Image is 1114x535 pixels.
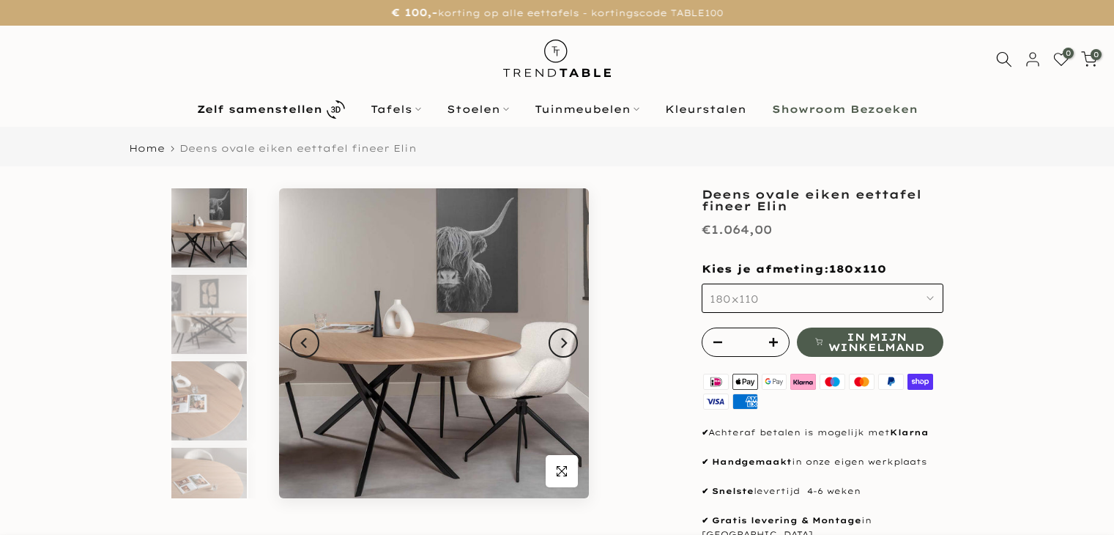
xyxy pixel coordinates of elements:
img: klarna [789,372,818,391]
img: master [847,372,877,391]
a: 0 [1053,51,1069,67]
span: 0 [1063,48,1074,59]
img: ideal [702,372,731,391]
span: In mijn winkelmand [828,332,924,353]
a: Zelf samenstellen [184,97,357,122]
a: Tuinmeubelen [521,100,652,118]
a: Tafels [357,100,434,118]
b: Zelf samenstellen [197,104,322,114]
strong: ✔ [702,427,708,438]
img: american express [730,391,760,411]
span: Deens ovale eiken eettafel fineer Elin [179,142,417,154]
img: paypal [876,372,905,391]
div: €1.064,00 [702,219,772,240]
p: Achteraf betalen is mogelijk met [702,426,943,440]
p: in onze eigen werkplaats [702,455,943,470]
strong: ✔ [702,457,708,467]
span: 180x110 [710,292,759,306]
p: levertijd 4-6 weken [702,484,943,499]
img: apple pay [730,372,760,391]
button: In mijn winkelmand [797,328,943,357]
strong: ✔ [702,515,708,525]
img: trend-table [493,26,621,91]
img: google pay [760,372,789,391]
strong: Gratis levering & Montage [712,515,861,525]
span: 180x110 [829,262,886,277]
a: Kleurstalen [652,100,759,118]
button: Next [549,328,578,358]
a: Showroom Bezoeken [759,100,930,118]
strong: ✔ [702,486,708,496]
strong: Klarna [890,427,929,438]
a: 0 [1081,51,1097,67]
b: Showroom Bezoeken [772,104,918,114]
strong: Snelste [712,486,754,496]
a: Home [129,144,165,153]
span: 0 [1091,49,1102,60]
img: visa [702,391,731,411]
p: korting op alle eettafels - kortingscode TABLE100 [18,4,1096,22]
img: maestro [818,372,847,391]
a: Stoelen [434,100,521,118]
span: Kies je afmeting: [702,262,886,276]
strong: € 100,- [391,6,437,19]
img: shopify pay [905,372,935,391]
h1: Deens ovale eiken eettafel fineer Elin [702,188,943,212]
strong: Handgemaakt [712,457,792,467]
button: Previous [290,328,319,358]
button: 180x110 [702,284,943,313]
